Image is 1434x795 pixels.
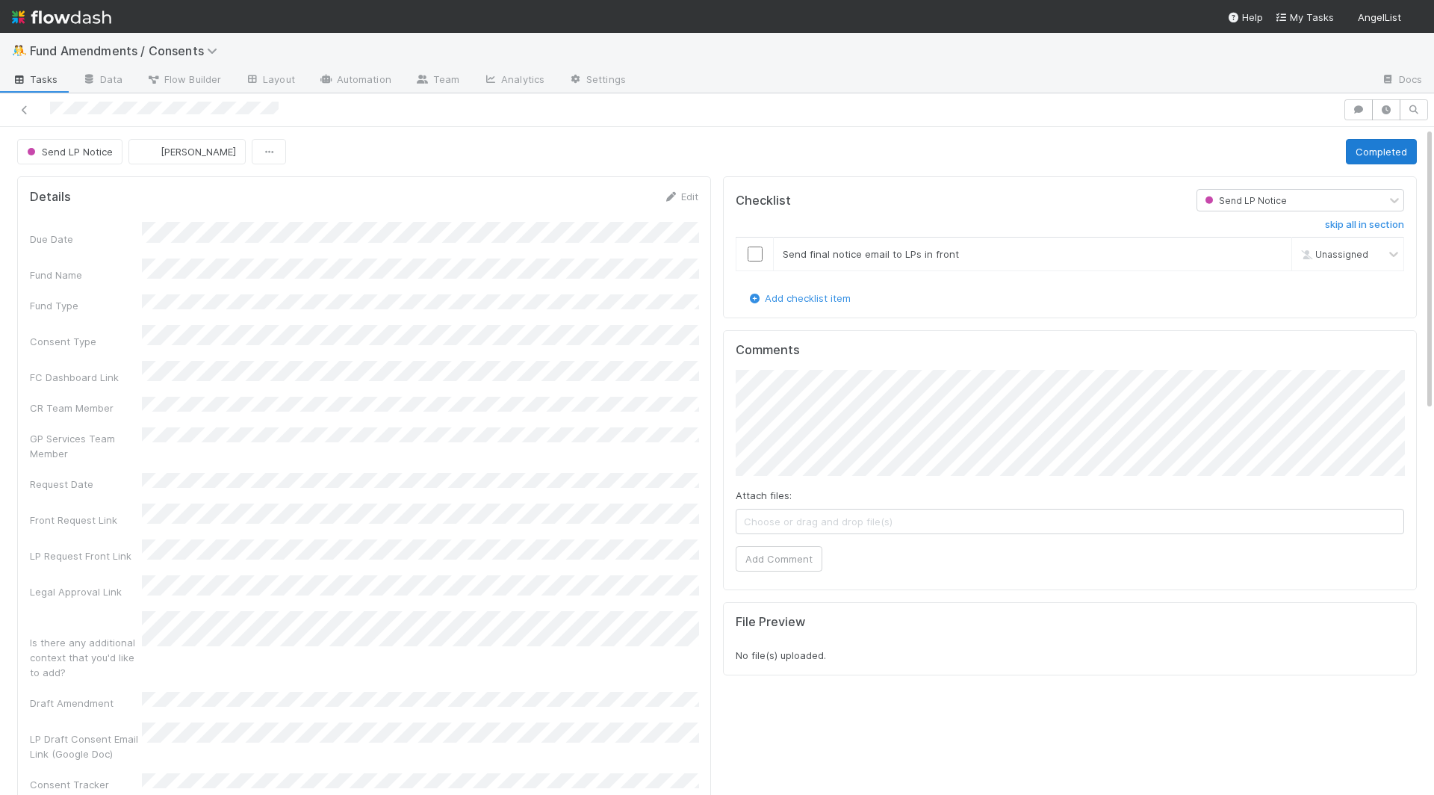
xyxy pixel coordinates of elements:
[736,343,1404,358] h5: Comments
[12,72,58,87] span: Tasks
[1346,139,1417,164] button: Completed
[471,69,556,93] a: Analytics
[663,191,698,202] a: Edit
[736,488,792,503] label: Attach files:
[30,731,142,761] div: LP Draft Consent Email Link (Google Doc)
[307,69,403,93] a: Automation
[1358,11,1401,23] span: AngelList
[134,69,233,93] a: Flow Builder
[161,146,236,158] span: [PERSON_NAME]
[1297,249,1368,260] span: Unassigned
[233,69,307,93] a: Layout
[1275,11,1334,23] span: My Tasks
[1407,10,1422,25] img: avatar_aa70801e-8de5-4477-ab9d-eb7c67de69c1.png
[736,546,822,572] button: Add Comment
[747,292,851,304] a: Add checklist item
[30,696,142,711] div: Draft Amendment
[736,615,1404,663] div: No file(s) uploaded.
[30,584,142,599] div: Legal Approval Link
[70,69,134,93] a: Data
[736,194,791,208] h5: Checklist
[30,370,142,385] div: FC Dashboard Link
[128,139,246,164] button: [PERSON_NAME]
[1227,10,1263,25] div: Help
[30,190,71,205] h5: Details
[1202,195,1287,206] span: Send LP Notice
[30,43,225,58] span: Fund Amendments / Consents
[30,298,142,313] div: Fund Type
[30,777,142,792] div: Consent Tracker
[30,400,142,415] div: CR Team Member
[30,267,142,282] div: Fund Name
[556,69,638,93] a: Settings
[1275,10,1334,25] a: My Tasks
[24,146,113,158] span: Send LP Notice
[12,4,111,30] img: logo-inverted-e16ddd16eac7371096b0.svg
[146,72,221,87] span: Flow Builder
[30,635,142,680] div: Is there any additional context that you'd like to add?
[403,69,471,93] a: Team
[12,44,27,57] span: 🤼
[1325,219,1404,231] h6: skip all in section
[30,431,142,461] div: GP Services Team Member
[30,513,142,528] div: Front Request Link
[30,232,142,247] div: Due Date
[17,139,122,164] button: Send LP Notice
[736,615,805,630] h5: File Preview
[1369,69,1434,93] a: Docs
[30,334,142,349] div: Consent Type
[783,248,959,260] span: Send final notice email to LPs in front
[1325,219,1404,237] a: skip all in section
[30,477,142,492] div: Request Date
[141,144,156,159] img: avatar_aa70801e-8de5-4477-ab9d-eb7c67de69c1.png
[736,510,1403,533] span: Choose or drag and drop file(s)
[30,548,142,563] div: LP Request Front Link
